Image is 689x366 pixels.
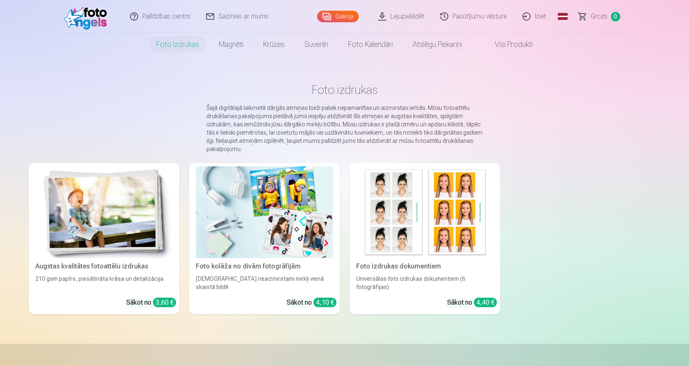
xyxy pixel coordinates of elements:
[287,298,336,308] div: Sākot no
[64,3,111,30] img: /fa3
[356,166,494,258] img: Foto izdrukas dokumentiem
[196,166,333,258] img: Foto kolāža no divām fotogrāfijām
[313,298,336,307] div: 4,10 €
[35,82,654,97] h1: Foto izdrukas
[353,275,497,291] div: Universālas foto izdrukas dokumentiem (6 fotogrāfijas)
[189,163,340,314] a: Foto kolāža no divām fotogrāfijāmFoto kolāža no divām fotogrāfijām[DEMOGRAPHIC_DATA] neaizmirstam...
[447,298,497,308] div: Sākot no
[32,275,176,291] div: 210 gsm papīrs, piesātināta krāsa un detalizācija
[193,275,336,291] div: [DEMOGRAPHIC_DATA] neaizmirstami mirkļi vienā skaistā bildē
[474,298,497,307] div: 4,40 €
[209,33,253,56] a: Magnēti
[193,261,336,271] div: Foto kolāža no divām fotogrāfijām
[472,33,543,56] a: Visi produkti
[146,33,209,56] a: Foto izdrukas
[153,298,176,307] div: 3,60 €
[611,12,620,21] span: 0
[317,11,359,22] a: Galerija
[295,33,338,56] a: Suvenīri
[206,104,483,153] p: Šajā digitālajā laikmetā dārgās atmiņas bieži paliek nepamanītas un aizmirstas ierīcēs. Mūsu foto...
[403,33,472,56] a: Atslēgu piekariņi
[126,298,176,308] div: Sākot no
[350,163,500,314] a: Foto izdrukas dokumentiemFoto izdrukas dokumentiemUniversālas foto izdrukas dokumentiem (6 fotogr...
[29,163,179,314] a: Augstas kvalitātes fotoattēlu izdrukasAugstas kvalitātes fotoattēlu izdrukas210 gsm papīrs, piesā...
[353,261,497,271] div: Foto izdrukas dokumentiem
[35,166,173,258] img: Augstas kvalitātes fotoattēlu izdrukas
[591,12,608,21] span: Grozs
[32,261,176,271] div: Augstas kvalitātes fotoattēlu izdrukas
[338,33,403,56] a: Foto kalendāri
[253,33,295,56] a: Krūzes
